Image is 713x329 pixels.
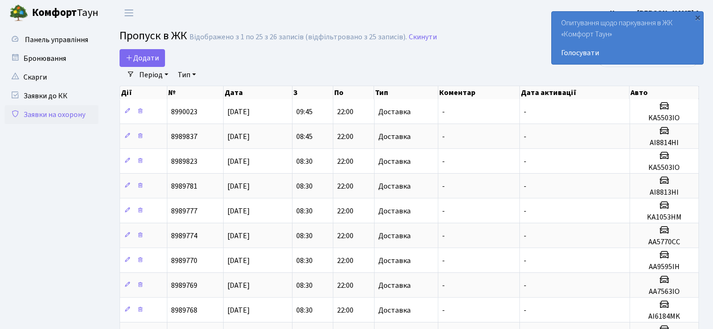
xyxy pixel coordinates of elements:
span: Пропуск в ЖК [120,28,187,44]
th: Авто [630,86,699,99]
a: Скарги [5,68,98,87]
span: [DATE] [227,256,250,266]
span: - [442,206,445,216]
span: - [442,305,445,315]
h5: AI8814HI [634,139,695,147]
span: 22:00 [337,206,353,216]
span: - [442,132,445,142]
h5: KA5503IO [634,163,695,172]
th: Дії [120,86,167,99]
span: 8989777 [171,206,197,216]
span: - [524,231,526,241]
h5: KA1053HM [634,213,695,222]
a: Період [135,67,172,83]
span: Доставка [378,158,411,165]
span: 8990023 [171,107,197,117]
span: - [442,107,445,117]
button: Переключити навігацію [117,5,141,21]
th: Коментар [438,86,520,99]
span: - [524,280,526,291]
span: 22:00 [337,256,353,266]
h5: AI6184MK [634,312,695,321]
span: 22:00 [337,280,353,291]
span: 08:30 [296,280,313,291]
span: [DATE] [227,231,250,241]
span: 8989769 [171,280,197,291]
div: Відображено з 1 по 25 з 26 записів (відфільтровано з 25 записів). [189,33,407,42]
span: [DATE] [227,107,250,117]
span: - [442,256,445,266]
span: [DATE] [227,305,250,315]
a: Додати [120,49,165,67]
h5: AA9595IH [634,263,695,271]
b: Цитрус [PERSON_NAME] А. [610,8,702,18]
img: logo.png [9,4,28,22]
h5: AA5770CC [634,238,695,247]
span: 22:00 [337,231,353,241]
span: - [524,156,526,167]
span: 08:30 [296,256,313,266]
span: [DATE] [227,156,250,167]
span: 08:30 [296,305,313,315]
h5: AI8813HI [634,188,695,197]
span: [DATE] [227,132,250,142]
a: Тип [174,67,200,83]
span: [DATE] [227,280,250,291]
span: 8989768 [171,305,197,315]
span: - [524,256,526,266]
span: Доставка [378,133,411,140]
span: 08:45 [296,132,313,142]
span: [DATE] [227,181,250,191]
a: Заявки до КК [5,87,98,105]
span: Панель управління [25,35,88,45]
div: Опитування щодо паркування в ЖК «Комфорт Таун» [552,12,703,64]
h5: KA5503IO [634,114,695,123]
span: 22:00 [337,181,353,191]
span: - [524,181,526,191]
span: 8989781 [171,181,197,191]
a: Голосувати [561,47,694,58]
span: Доставка [378,183,411,190]
span: - [524,107,526,117]
span: 8989774 [171,231,197,241]
a: Бронювання [5,49,98,68]
span: [DATE] [227,206,250,216]
th: № [167,86,224,99]
a: Заявки на охорону [5,105,98,124]
span: 22:00 [337,305,353,315]
th: По [333,86,374,99]
span: Доставка [378,257,411,264]
span: 22:00 [337,132,353,142]
span: Доставка [378,282,411,289]
span: 09:45 [296,107,313,117]
span: Доставка [378,232,411,240]
span: Доставка [378,108,411,116]
th: Тип [374,86,438,99]
span: - [524,305,526,315]
a: Панель управління [5,30,98,49]
span: - [442,280,445,291]
a: Цитрус [PERSON_NAME] А. [610,7,702,19]
a: Скинути [409,33,437,42]
span: 22:00 [337,156,353,167]
span: 08:30 [296,156,313,167]
span: Додати [126,53,159,63]
span: 8989837 [171,132,197,142]
span: Таун [32,5,98,21]
span: - [524,206,526,216]
span: Доставка [378,207,411,215]
span: - [442,181,445,191]
span: 08:30 [296,206,313,216]
h5: AA7563IO [634,287,695,296]
th: Дата [224,86,293,99]
span: - [442,156,445,167]
span: 08:30 [296,231,313,241]
span: Доставка [378,307,411,314]
span: - [442,231,445,241]
span: 08:30 [296,181,313,191]
div: × [693,13,702,22]
span: 22:00 [337,107,353,117]
span: 8989823 [171,156,197,167]
span: 8989770 [171,256,197,266]
span: - [524,132,526,142]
